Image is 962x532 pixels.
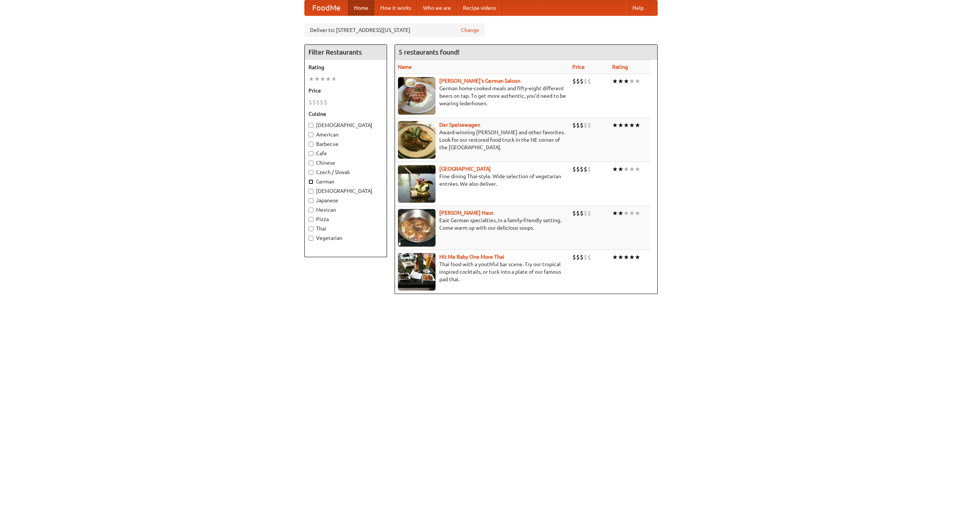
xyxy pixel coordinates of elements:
li: $ [587,253,591,261]
a: Price [572,64,585,70]
li: $ [584,165,587,173]
li: $ [576,121,580,129]
li: ★ [314,75,320,83]
img: esthers.jpg [398,77,436,115]
h4: Filter Restaurants [305,45,387,60]
li: ★ [623,77,629,85]
label: German [309,178,383,185]
input: Cafe [309,151,313,156]
label: Mexican [309,206,383,214]
li: ★ [635,253,640,261]
li: ★ [612,165,618,173]
li: $ [572,121,576,129]
input: Vegetarian [309,236,313,241]
a: Who we are [417,0,457,15]
li: ★ [612,121,618,129]
li: ★ [309,75,314,83]
label: [DEMOGRAPHIC_DATA] [309,187,383,195]
li: ★ [612,77,618,85]
a: Help [626,0,650,15]
p: East German specialties, in a family-friendly setting. Come warm up with our delicious soups. [398,217,566,232]
p: Fine dining Thai-style. Wide selection of vegetarian entrées. We also deliver. [398,173,566,188]
label: American [309,131,383,138]
li: $ [584,121,587,129]
li: ★ [635,209,640,217]
li: ★ [629,77,635,85]
li: $ [587,209,591,217]
li: $ [587,165,591,173]
li: $ [580,165,584,173]
a: [PERSON_NAME] Haus [439,210,493,216]
input: Japanese [309,198,313,203]
input: Czech / Slovak [309,170,313,175]
p: German home-cooked meals and fifty-eight different beers on tap. To get more authentic, you'd nee... [398,85,566,107]
li: ★ [618,77,623,85]
input: [DEMOGRAPHIC_DATA] [309,189,313,194]
li: ★ [331,75,337,83]
li: $ [576,209,580,217]
li: $ [580,209,584,217]
li: $ [584,253,587,261]
a: Der Speisewagen [439,122,480,128]
input: Pizza [309,217,313,222]
a: Hit Me Baby One More Thai [439,254,504,260]
label: [DEMOGRAPHIC_DATA] [309,121,383,129]
p: Award-winning [PERSON_NAME] and other favorites. Look for our restored food truck in the NE corne... [398,129,566,151]
li: ★ [618,121,623,129]
li: ★ [618,165,623,173]
li: $ [324,98,327,106]
label: Barbecue [309,140,383,148]
ng-pluralize: 5 restaurants found! [399,49,460,56]
li: ★ [635,77,640,85]
li: ★ [623,253,629,261]
li: ★ [618,253,623,261]
a: Rating [612,64,628,70]
li: $ [309,98,312,106]
li: $ [316,98,320,106]
li: ★ [623,209,629,217]
li: $ [572,253,576,261]
label: Vegetarian [309,234,383,242]
input: American [309,132,313,137]
label: Thai [309,225,383,232]
label: Chinese [309,159,383,167]
img: satay.jpg [398,165,436,203]
a: FoodMe [305,0,348,15]
b: [GEOGRAPHIC_DATA] [439,166,491,172]
a: [PERSON_NAME]'s German Saloon [439,78,520,84]
p: Thai food with a youthful bar scene. Try our tropical inspired cocktails, or tuck into a plate of... [398,261,566,283]
h5: Price [309,87,383,94]
h5: Cuisine [309,110,383,118]
li: $ [312,98,316,106]
li: ★ [629,121,635,129]
li: $ [320,98,324,106]
li: $ [580,77,584,85]
li: ★ [612,253,618,261]
li: $ [584,77,587,85]
input: Chinese [309,161,313,165]
li: $ [572,165,576,173]
a: Name [398,64,412,70]
li: ★ [623,165,629,173]
li: ★ [623,121,629,129]
img: speisewagen.jpg [398,121,436,159]
li: $ [572,209,576,217]
li: ★ [612,209,618,217]
li: $ [576,77,580,85]
label: Japanese [309,197,383,204]
a: Home [348,0,374,15]
a: How it works [374,0,417,15]
li: $ [580,121,584,129]
input: German [309,179,313,184]
h5: Rating [309,64,383,71]
li: ★ [629,253,635,261]
li: ★ [635,121,640,129]
li: ★ [325,75,331,83]
li: $ [587,77,591,85]
label: Cafe [309,150,383,157]
input: Thai [309,226,313,231]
